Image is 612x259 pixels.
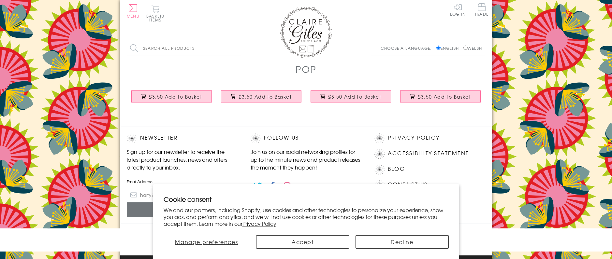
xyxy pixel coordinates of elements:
[381,45,435,51] p: Choose a language:
[221,90,302,102] button: £3.50 Add to Basket
[251,133,361,143] h2: Follow Us
[475,3,488,16] span: Trade
[328,93,381,100] span: £3.50 Add to Basket
[127,148,238,171] p: Sign up for our newsletter to receive the latest product launches, news and offers directly to yo...
[251,148,361,171] p: Join us on our social networking profiles for up to the minute news and product releases the mome...
[175,238,238,246] span: Manage preferences
[127,41,241,56] input: Search all products
[388,149,469,158] a: Accessibility Statement
[418,93,471,100] span: £3.50 Add to Basket
[131,90,212,102] button: £3.50 Add to Basket
[400,90,481,102] button: £3.50 Add to Basket
[436,45,462,51] label: English
[164,207,449,227] p: We and our partners, including Shopify, use cookies and other technologies to personalize your ex...
[216,86,306,114] a: Father's Day Card, Globe, Best Dad in the World £3.50 Add to Basket
[280,7,332,58] img: Claire Giles Greetings Cards
[127,133,238,143] h2: Newsletter
[396,86,485,114] a: Father's Day Card, Happy Father's Day, Press for Beer £3.50 Add to Basket
[296,62,316,76] h1: POP
[356,235,448,249] button: Decline
[234,41,241,56] input: Search
[256,235,349,249] button: Accept
[127,13,139,19] span: Menu
[311,90,391,102] button: £3.50 Add to Basket
[388,165,405,173] a: Blog
[149,93,202,100] span: £3.50 Add to Basket
[127,86,216,114] a: Father's Day Card, Newspapers, Peace and Quiet and Newspapers £3.50 Add to Basket
[436,46,441,50] input: English
[164,195,449,204] h2: Cookie consent
[149,13,164,23] span: 0 items
[127,179,238,184] label: Email Address
[463,46,468,50] input: Welsh
[388,133,440,142] a: Privacy Policy
[463,45,482,51] label: Welsh
[239,93,292,100] span: £3.50 Add to Basket
[242,220,276,227] a: Privacy Policy
[388,180,428,189] a: Contact Us
[127,4,139,18] button: Menu
[127,202,238,217] input: Subscribe
[450,3,466,16] a: Log In
[163,235,250,249] button: Manage preferences
[127,188,238,202] input: harry@hogwarts.edu
[306,86,396,114] a: Father's Day Card, Robot, I'm Glad You're My Dad £3.50 Add to Basket
[475,3,488,17] a: Trade
[146,5,164,22] button: Basket0 items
